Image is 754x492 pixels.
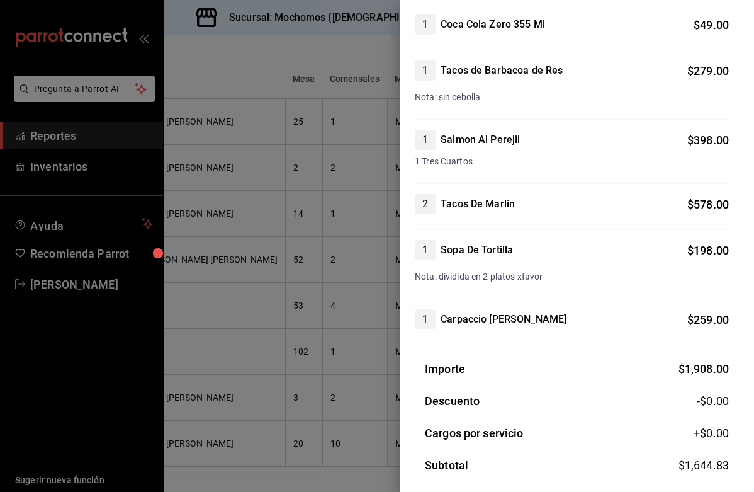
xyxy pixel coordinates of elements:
[415,312,436,327] span: 1
[687,244,729,257] span: $ 198.00
[678,362,729,375] span: $ 1,908.00
[678,459,729,472] span: $ 1,644.83
[441,17,545,32] h4: Coca Cola Zero 355 Ml
[441,243,513,258] h4: Sopa De Tortilla
[687,313,729,326] span: $ 259.00
[441,63,563,78] h4: Tacos de Barbacoa de Res
[694,425,729,442] span: +$ 0.00
[425,392,480,409] h3: Descuento
[415,272,543,282] span: Nota: dividida en 2 platos xfavor
[415,132,436,147] span: 1
[687,198,729,211] span: $ 578.00
[415,92,480,102] span: Nota: sin cebolla
[441,312,566,327] h4: Carpaccio [PERSON_NAME]
[415,63,436,78] span: 1
[415,155,729,168] span: 1 Tres Cuartos
[697,392,729,409] span: -$0.00
[415,243,436,258] span: 1
[441,197,515,212] h4: Tacos De Marlin
[425,425,524,442] h3: Cargos por servicio
[441,132,520,147] h4: Salmon Al Perejil
[687,134,729,147] span: $ 398.00
[687,64,729,77] span: $ 279.00
[425,457,468,474] h3: Subtotal
[425,360,465,377] h3: Importe
[415,197,436,212] span: 2
[694,18,729,31] span: $ 49.00
[415,17,436,32] span: 1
